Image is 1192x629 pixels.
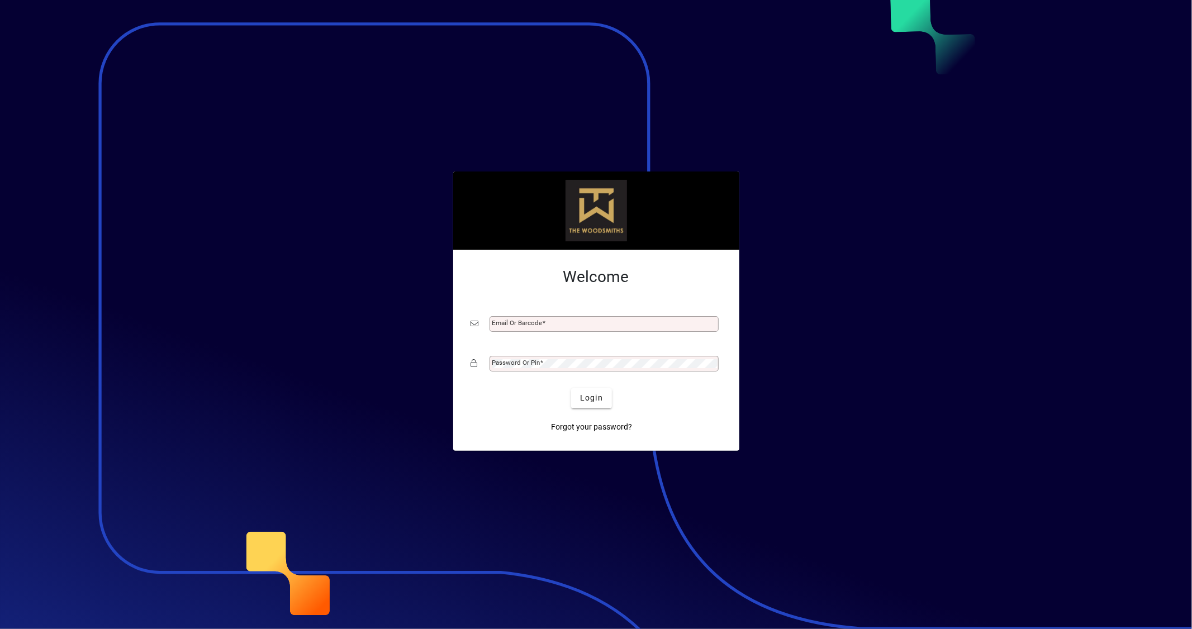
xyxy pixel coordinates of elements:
[580,392,603,404] span: Login
[551,421,632,433] span: Forgot your password?
[471,268,721,287] h2: Welcome
[571,388,612,408] button: Login
[492,359,540,366] mat-label: Password or Pin
[547,417,637,437] a: Forgot your password?
[492,319,543,327] mat-label: Email or Barcode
